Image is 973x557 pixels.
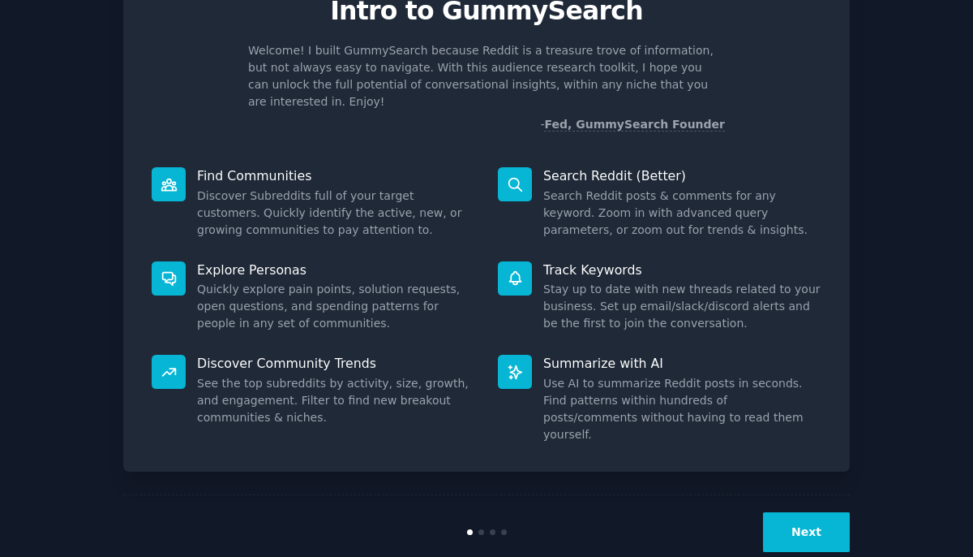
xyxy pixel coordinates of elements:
p: Search Reddit (Better) [543,167,821,184]
dd: Stay up to date with new threads related to your business. Set up email/slack/discord alerts and ... [543,281,821,332]
p: Find Communities [197,167,475,184]
p: Summarize with AI [543,355,821,372]
dd: Discover Subreddits full of your target customers. Quickly identify the active, new, or growing c... [197,188,475,239]
a: Fed, GummySearch Founder [544,118,725,132]
dd: Use AI to summarize Reddit posts in seconds. Find patterns within hundreds of posts/comments with... [543,375,821,443]
div: - [540,116,725,133]
button: Next [763,512,850,552]
dd: Quickly explore pain points, solution requests, open questions, and spending patterns for people ... [197,281,475,332]
dd: See the top subreddits by activity, size, growth, and engagement. Filter to find new breakout com... [197,375,475,426]
p: Track Keywords [543,261,821,278]
dd: Search Reddit posts & comments for any keyword. Zoom in with advanced query parameters, or zoom o... [543,188,821,239]
p: Discover Community Trends [197,355,475,372]
p: Welcome! I built GummySearch because Reddit is a treasure trove of information, but not always ea... [248,42,725,110]
p: Explore Personas [197,261,475,278]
